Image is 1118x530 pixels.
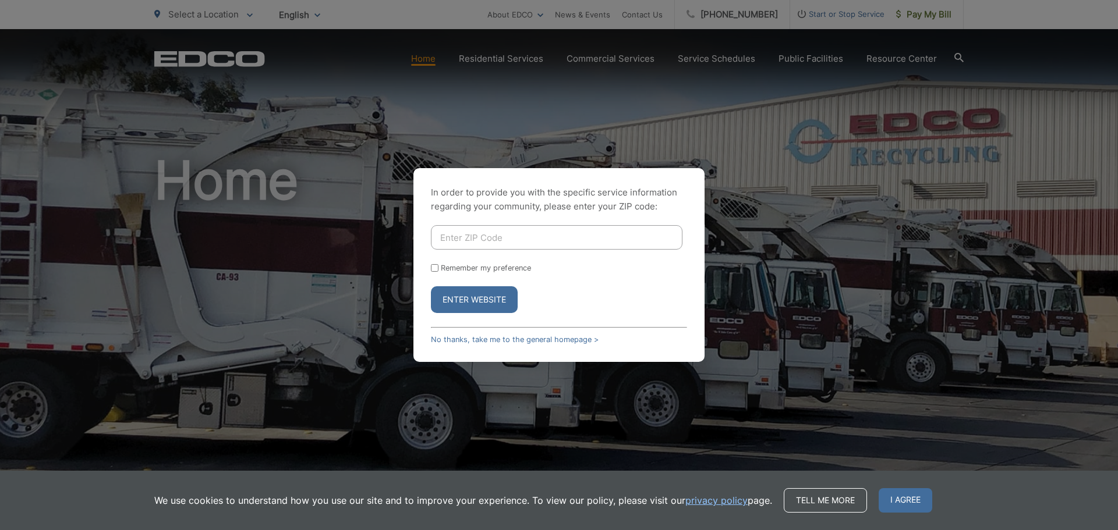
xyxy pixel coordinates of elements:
[431,225,682,250] input: Enter ZIP Code
[685,493,748,507] a: privacy policy
[431,335,599,344] a: No thanks, take me to the general homepage >
[431,186,687,214] p: In order to provide you with the specific service information regarding your community, please en...
[441,264,531,272] label: Remember my preference
[879,488,932,513] span: I agree
[431,286,518,313] button: Enter Website
[154,493,772,507] p: We use cookies to understand how you use our site and to improve your experience. To view our pol...
[784,488,867,513] a: Tell me more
